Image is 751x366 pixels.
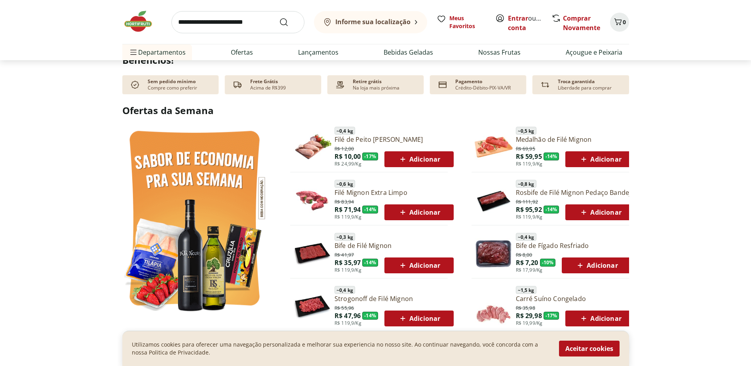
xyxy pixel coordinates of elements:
[562,257,631,273] button: Adicionar
[335,214,361,220] span: R$ 119,9/Kg
[335,241,454,250] a: Bife de Filé Mignon
[231,48,253,57] a: Ofertas
[579,208,621,217] span: Adicionar
[436,78,449,91] img: card
[516,152,542,161] span: R$ 59,95
[335,161,361,167] span: R$ 24,99/Kg
[122,104,629,117] h2: Ofertas da Semana
[148,78,196,85] p: Sem pedido mínimo
[544,206,559,213] span: - 14 %
[475,181,513,219] img: Principal
[508,13,543,32] span: ou
[122,124,267,316] img: Ver todos
[516,320,543,326] span: R$ 19,99/Kg
[516,233,536,241] span: ~ 0,4 kg
[449,14,486,30] span: Meus Favoritos
[516,250,532,258] span: R$ 8,00
[122,10,162,33] img: Hortifruti
[362,312,378,320] span: - 14 %
[565,204,635,220] button: Adicionar
[362,259,378,267] span: - 14 %
[623,18,626,26] span: 0
[516,286,536,294] span: ~ 1,5 kg
[384,204,454,220] button: Adicionar
[335,135,454,144] a: Filé de Peito [PERSON_NAME]
[353,85,399,91] p: Na loja mais próxima
[384,151,454,167] button: Adicionar
[558,78,595,85] p: Troca garantida
[250,78,278,85] p: Frete Grátis
[508,14,551,32] a: Criar conta
[362,206,378,213] span: - 14 %
[544,152,559,160] span: - 14 %
[334,78,346,91] img: payment
[516,303,535,311] span: R$ 35,98
[353,78,382,85] p: Retire grátis
[516,135,635,144] a: Medalhão de Filé Mignon
[335,152,361,161] span: R$ 10,00
[398,154,440,164] span: Adicionar
[398,314,440,323] span: Adicionar
[335,144,354,152] span: R$ 12,00
[544,312,559,320] span: - 17 %
[335,250,354,258] span: R$ 41,97
[293,128,331,166] img: Filé de Peito de Frango Resfriado
[298,48,338,57] a: Lançamentos
[335,267,361,273] span: R$ 119,9/Kg
[171,11,304,33] input: search
[508,14,528,23] a: Entrar
[129,43,186,62] span: Departamentos
[566,48,622,57] a: Açougue e Peixaria
[516,144,535,152] span: R$ 69,95
[437,14,486,30] a: Meus Favoritos
[335,180,355,188] span: ~ 0,6 kg
[398,208,440,217] span: Adicionar
[516,205,542,214] span: R$ 95,92
[455,78,482,85] p: Pagamento
[362,152,378,160] span: - 17 %
[122,55,629,66] h2: Benefícios!
[516,294,635,303] a: Carré Suíno Congelado
[335,233,355,241] span: ~ 0,3 kg
[579,314,621,323] span: Adicionar
[516,188,635,197] a: Rosbife de Filé Mignon Pedaço Bandeja
[516,311,542,320] span: R$ 29,98
[516,161,543,167] span: R$ 119,9/Kg
[293,181,331,219] img: Filé Mignon Extra Limpo
[478,48,521,57] a: Nossas Frutas
[335,205,361,214] span: R$ 71,94
[132,341,549,356] p: Utilizamos cookies para oferecer uma navegação personalizada e melhorar sua experiencia no nosso ...
[516,214,543,220] span: R$ 119,9/Kg
[540,259,556,267] span: - 10 %
[455,85,511,91] p: Crédito-Débito-PIX-VA/VR
[558,85,612,91] p: Liberdade para comprar
[516,127,536,135] span: ~ 0,5 kg
[231,78,244,91] img: truck
[516,267,543,273] span: R$ 17,99/Kg
[335,286,355,294] span: ~ 0,4 kg
[335,127,355,135] span: ~ 0,4 kg
[314,11,427,33] button: Informe sua localização
[129,43,138,62] button: Menu
[565,311,635,326] button: Adicionar
[335,294,454,303] a: Strogonoff de Filé Mignon
[293,287,331,325] img: Principal
[335,188,454,197] a: Filé Mignon Extra Limpo
[335,17,411,26] b: Informe sua localização
[516,258,538,267] span: R$ 7,20
[384,257,454,273] button: Adicionar
[279,17,298,27] button: Submit Search
[398,261,440,270] span: Adicionar
[575,261,618,270] span: Adicionar
[475,234,513,272] img: Bife de Fígado Resfriado
[475,287,513,325] img: Principal
[335,311,361,320] span: R$ 47,96
[559,341,620,356] button: Aceitar cookies
[516,180,536,188] span: ~ 0,8 kg
[129,78,141,91] img: check
[250,85,286,91] p: Acima de R$399
[335,258,361,267] span: R$ 35,97
[563,14,600,32] a: Comprar Novamente
[610,13,629,32] button: Carrinho
[335,320,361,326] span: R$ 119,9/Kg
